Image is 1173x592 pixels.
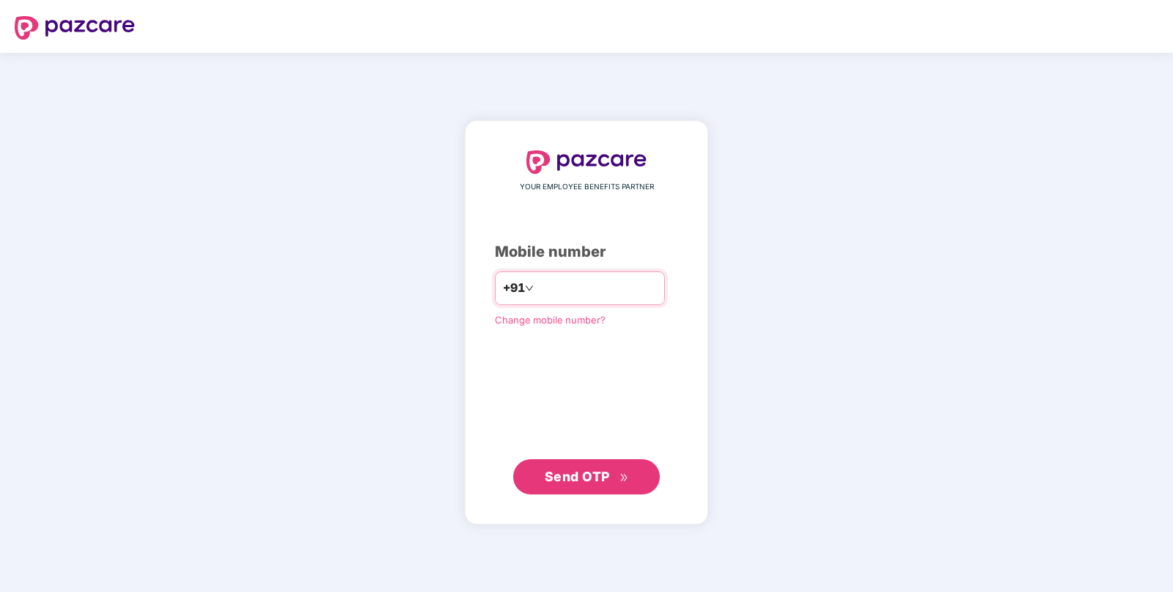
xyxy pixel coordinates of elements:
img: logo [526,150,647,174]
span: double-right [619,473,629,483]
a: Change mobile number? [495,314,606,326]
div: Mobile number [495,241,678,263]
span: down [525,284,534,293]
button: Send OTPdouble-right [513,459,660,494]
span: +91 [503,279,525,297]
span: Send OTP [545,469,610,484]
img: logo [15,16,135,40]
span: YOUR EMPLOYEE BENEFITS PARTNER [520,181,654,193]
